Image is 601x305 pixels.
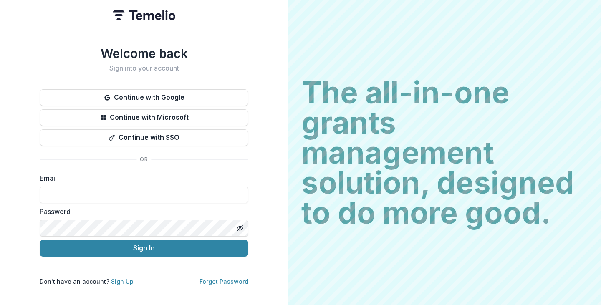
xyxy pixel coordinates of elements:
a: Forgot Password [199,278,248,285]
label: Password [40,207,243,217]
h1: Welcome back [40,46,248,61]
button: Sign In [40,240,248,257]
button: Continue with SSO [40,129,248,146]
p: Don't have an account? [40,277,134,286]
label: Email [40,173,243,183]
button: Continue with Microsoft [40,109,248,126]
h2: Sign into your account [40,64,248,72]
button: Toggle password visibility [233,222,247,235]
a: Sign Up [111,278,134,285]
button: Continue with Google [40,89,248,106]
img: Temelio [113,10,175,20]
